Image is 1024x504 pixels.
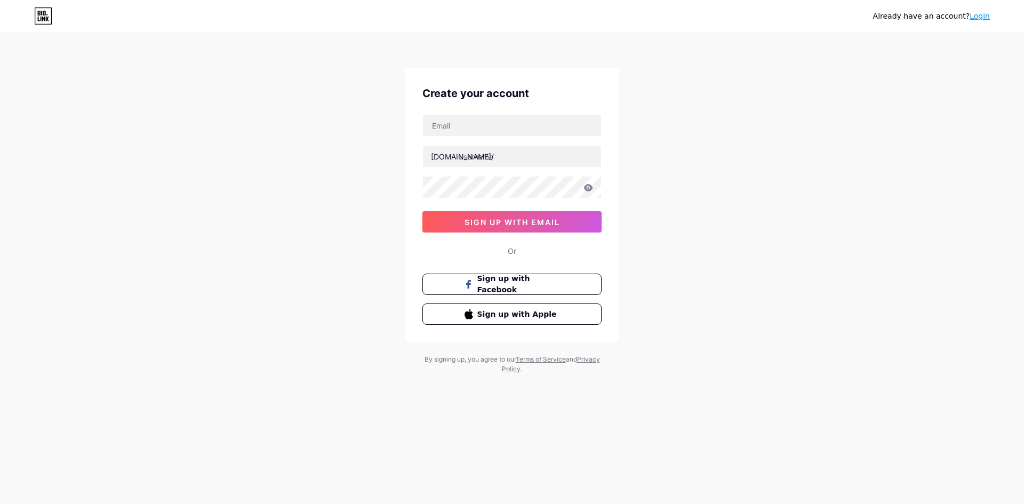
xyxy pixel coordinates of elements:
div: Create your account [422,85,602,101]
a: Login [970,12,990,20]
div: [DOMAIN_NAME]/ [431,151,494,162]
div: Already have an account? [873,11,990,22]
input: Email [423,115,601,136]
span: Sign up with Apple [477,309,560,320]
input: username [423,146,601,167]
button: sign up with email [422,211,602,233]
button: Sign up with Facebook [422,274,602,295]
div: Or [508,245,516,257]
span: Sign up with Facebook [477,273,560,295]
div: By signing up, you agree to our and . [421,355,603,374]
span: sign up with email [465,218,560,227]
a: Terms of Service [516,355,566,363]
button: Sign up with Apple [422,303,602,325]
